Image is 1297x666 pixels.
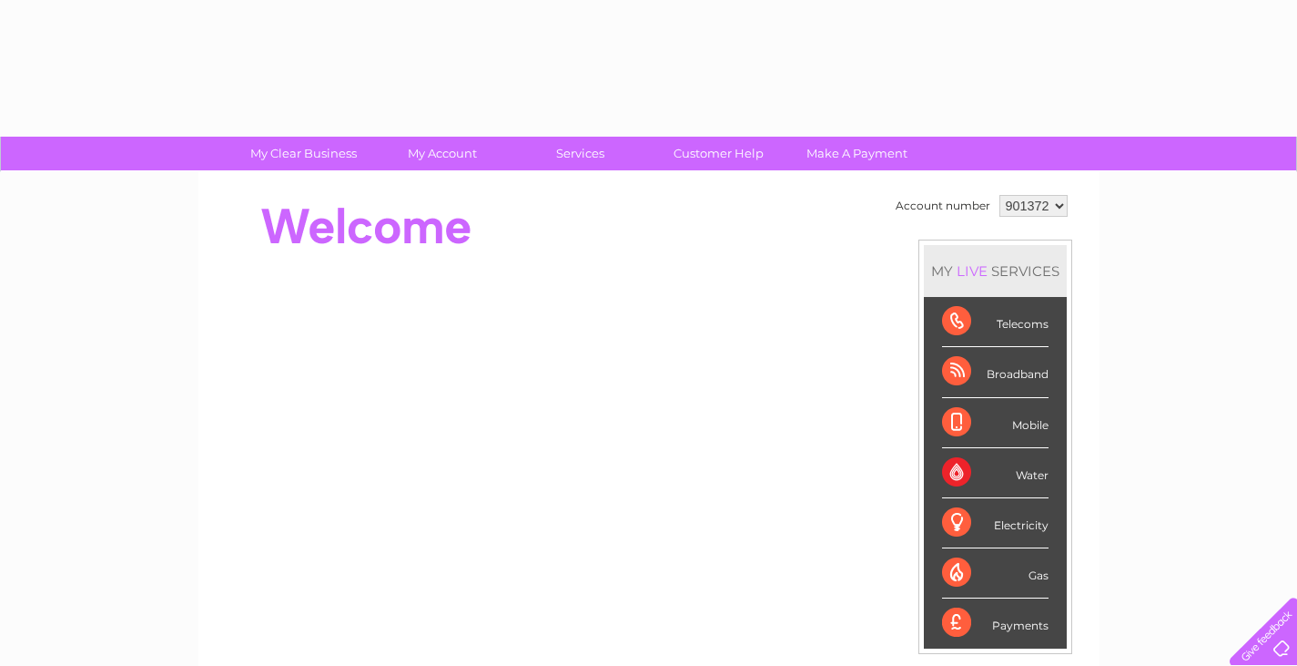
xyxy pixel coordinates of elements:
a: Services [505,137,655,170]
a: Customer Help [643,137,794,170]
a: Make A Payment [782,137,932,170]
div: Electricity [942,498,1049,548]
a: My Account [367,137,517,170]
div: LIVE [953,262,991,280]
div: Telecoms [942,297,1049,347]
td: Account number [891,190,995,221]
div: Gas [942,548,1049,599]
div: Payments [942,599,1049,648]
div: Mobile [942,398,1049,448]
div: MY SERVICES [924,245,1067,297]
div: Broadband [942,347,1049,397]
a: My Clear Business [228,137,379,170]
div: Water [942,448,1049,498]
